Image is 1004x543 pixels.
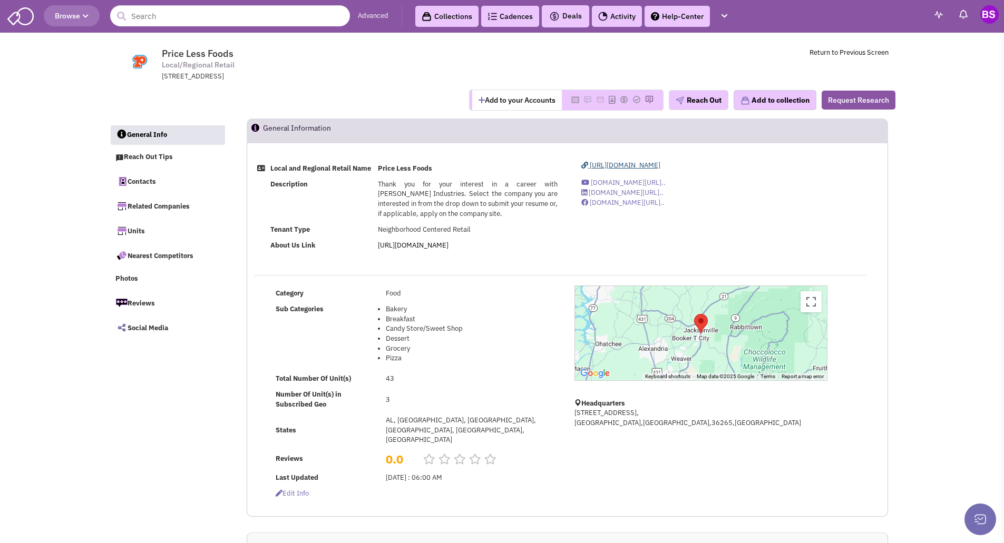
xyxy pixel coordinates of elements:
li: Breakfast [386,314,558,324]
span: [DOMAIN_NAME][URL].. [589,188,664,197]
h2: 0.0 [386,451,414,457]
p: [STREET_ADDRESS], [GEOGRAPHIC_DATA],[GEOGRAPHIC_DATA],36265,[GEOGRAPHIC_DATA] [574,408,827,428]
b: Description [270,180,308,189]
img: Google [578,367,612,380]
img: Please add to your accounts [596,95,605,104]
h2: General Information [263,119,391,142]
img: Please add to your accounts [632,95,641,104]
button: Add to collection [734,90,816,110]
a: [DOMAIN_NAME][URL].. [581,188,664,197]
td: AL, [GEOGRAPHIC_DATA], [GEOGRAPHIC_DATA], [GEOGRAPHIC_DATA], [GEOGRAPHIC_DATA], [GEOGRAPHIC_DATA] [383,412,560,448]
td: Neighborhood Centered Retail [375,222,561,238]
button: Browse [44,5,100,26]
td: [DATE] : 06:00 AM [383,470,560,486]
td: 3 [383,387,560,413]
td: Food [383,285,560,301]
a: Return to Previous Screen [810,48,889,57]
img: Cadences_logo.png [488,13,497,20]
button: Toggle fullscreen view [801,291,822,312]
b: Total Number Of Unit(s) [276,374,351,383]
img: Please add to your accounts [645,95,654,104]
div: Price Less Foods [694,314,708,333]
span: [DOMAIN_NAME][URL].. [591,178,666,187]
a: Report a map error [782,373,824,379]
a: Units [110,220,225,242]
b: About Us Link [270,241,316,250]
li: Grocery [386,344,558,354]
b: Category [276,289,304,298]
a: Photos [110,269,225,289]
span: Edit info [276,489,309,498]
b: Headquarters [581,399,625,408]
td: 43 [383,371,560,387]
span: Thank you for your interest in a career with [PERSON_NAME] Industries. Select the company you are... [378,180,558,218]
button: Keyboard shortcuts [645,373,690,380]
a: Help-Center [645,6,710,27]
a: Terms (opens in new tab) [761,373,775,379]
b: Tenant Type [270,225,310,234]
a: Reach Out Tips [110,147,225,167]
button: Request Research [822,91,895,110]
a: Contacts [110,170,225,192]
img: Bob Saunders [980,5,999,24]
span: Browse [55,11,89,21]
span: Map data ©2025 Google [697,373,754,379]
a: Open this area in Google Maps (opens a new window) [578,367,612,380]
span: [DOMAIN_NAME][URL].. [590,198,665,207]
a: Activity [592,6,642,27]
div: [STREET_ADDRESS] [162,72,437,82]
a: [URL][DOMAIN_NAME] [378,241,449,250]
img: icon-collection-lavender-black.svg [422,12,432,22]
img: icon-deals.svg [549,10,560,23]
button: Reach Out [669,90,728,110]
b: Price Less Foods [378,164,432,173]
b: Number Of Unit(s) in Subscribed Geo [276,390,342,409]
a: Advanced [358,11,388,21]
b: Local and Regional Retail Name [270,164,371,173]
button: Deals [546,9,585,23]
li: Dessert [386,334,558,344]
a: [URL][DOMAIN_NAME] [581,161,660,170]
a: Social Media [110,317,225,339]
img: Activity.png [598,12,608,21]
b: States [276,426,296,435]
li: Bakery [386,304,558,314]
a: Cadences [481,6,539,27]
img: SmartAdmin [7,5,34,25]
span: [URL][DOMAIN_NAME] [590,161,660,170]
img: help.png [651,12,659,21]
a: Collections [415,6,479,27]
a: Reviews [110,292,225,314]
li: Pizza [386,353,558,363]
a: [DOMAIN_NAME][URL].. [581,178,666,187]
button: Add to your Accounts [472,90,562,110]
a: Nearest Competitors [110,244,225,266]
b: Reviews [276,454,303,463]
img: Please add to your accounts [620,95,628,104]
span: Local/Regional Retail [162,60,235,71]
a: [DOMAIN_NAME][URL].. [581,198,665,207]
span: Price Less Foods [162,47,233,60]
b: Sub Categories [276,304,324,313]
img: Please add to your accounts [583,95,592,104]
img: plane.png [676,96,684,105]
li: Candy Store/Sweet Shop [386,324,558,334]
a: General Info [111,125,226,145]
span: Deals [549,11,582,21]
img: icon-collection-lavender.png [740,96,750,105]
b: Last Updated [276,473,318,482]
a: Related Companies [110,195,225,217]
input: Search [110,5,350,26]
